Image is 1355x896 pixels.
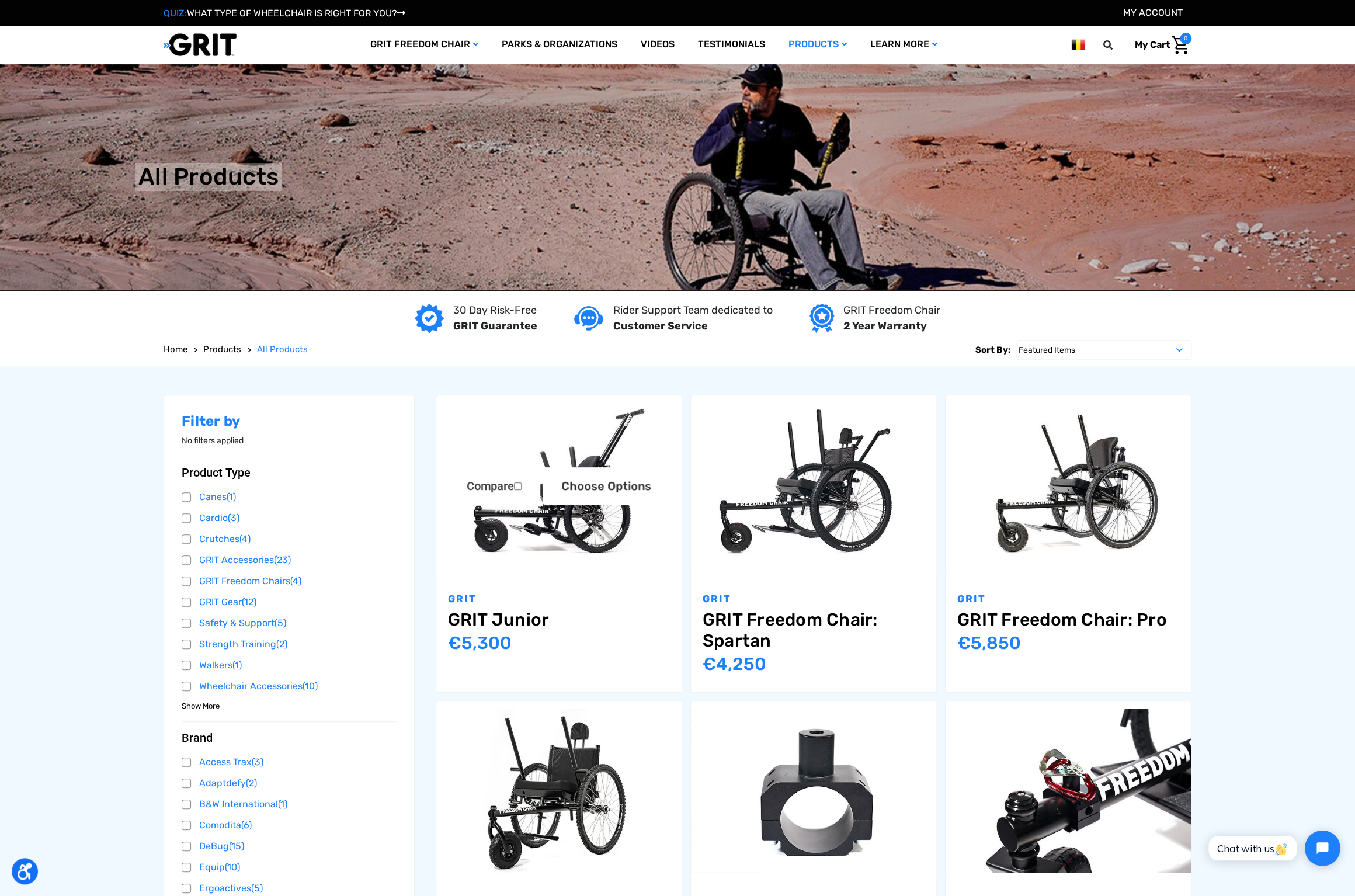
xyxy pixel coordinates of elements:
[415,304,444,333] img: GRIT Guarantee
[436,402,682,566] img: GRIT Junior: GRIT Freedom Chair all terrain wheelchair engineered specifically for kids
[957,592,1179,607] p: GRIT
[257,343,308,356] a: All Products
[182,572,397,590] a: GRIT Freedom Chairs(4)
[453,319,537,332] strong: GRIT Guarantee
[182,614,397,632] a: Safety & Support(5)
[514,482,522,490] input: Compare
[203,343,241,356] a: Products
[251,883,263,894] span: (5)
[691,709,936,872] img: Utility Clamp - Bare
[303,680,318,692] span: (10)
[946,395,1191,574] a: GRIT Freedom Chair: Pro,$5,495.00
[182,593,397,611] a: GRIT Gear(12)
[182,530,397,548] a: Crutches(4)
[182,678,397,695] a: Wheelchair Accessories(10)
[164,33,237,57] img: GRIT All-Terrain Wheelchair and Mobility Equipment
[957,609,1179,630] a: GRIT Freedom Chair: Pro,$5,495.00
[490,26,629,64] a: Parks & Organizations
[453,303,537,318] p: 30 Day Risk-Free
[164,8,405,19] a: QUIZ:WHAT TYPE OF WHEELCHAIR IS RIGHT FOR YOU?
[543,467,670,505] a: Choose Options
[278,798,287,810] span: (1)
[227,491,236,502] span: (1)
[182,413,397,430] h2: Filter by
[252,756,263,767] span: (3)
[574,306,603,330] img: Customer service
[274,554,291,565] span: (23)
[436,701,682,880] a: GRIT Freedom Chair: 3.0,$2,995.00
[703,592,925,607] p: GRIT
[691,701,936,880] a: Utility Clamp - Bare,$299.00
[1196,821,1350,876] iframe: Tidio Chat
[975,340,1010,360] label: Sort By:
[703,609,925,651] a: GRIT Freedom Chair: Spartan,$3,995.00
[1135,39,1170,50] span: My Cart
[182,466,397,480] button: Product Type
[691,402,936,566] img: GRIT Freedom Chair: Spartan
[290,575,301,586] span: (4)
[182,731,213,745] span: Brand
[613,303,772,318] p: Rider Support Team dedicated to
[182,509,397,527] a: Cardio(3)
[182,435,397,447] p: No filters applied
[182,488,397,506] a: Canes(1)
[448,609,670,630] a: GRIT Junior,$4,995.00
[1123,7,1183,18] a: Account
[275,617,286,628] span: (5)
[182,551,397,569] a: GRIT Accessories(23)
[276,638,287,650] span: (2)
[138,163,279,191] h1: All Products
[225,862,240,873] span: (10)
[946,701,1191,880] a: Utility Clamp - Rope Mount,$349.00
[228,512,239,523] span: (3)
[257,344,308,355] span: All Products
[691,395,936,574] a: GRIT Freedom Chair: Spartan,$3,995.00
[203,344,241,355] span: Products
[246,777,257,789] span: (2)
[182,753,397,771] a: Access Trax(3)
[164,344,187,355] span: Home
[448,633,512,654] span: €‌5,300
[448,592,670,607] p: GRIT
[182,838,397,855] a: DeBug(15)
[182,796,397,813] a: B&W International(1)
[241,819,252,831] span: (6)
[164,343,187,356] a: Home
[777,26,859,64] a: Products
[957,633,1021,654] span: €‌5,850
[1126,33,1191,57] a: Cart with 0 items
[946,402,1191,566] img: GRIT Freedom Chair Pro: the Pro model shown including contoured Invacare Matrx seatback, Spinergy...
[164,8,187,19] span: QUIZ:
[182,635,397,653] a: Strength Training(2)
[232,659,242,671] span: (1)
[1180,33,1191,44] span: 0
[436,395,682,574] a: GRIT Junior,$4,995.00
[182,775,397,792] a: Adaptdefy(2)
[182,817,397,834] a: Comodita(6)
[629,26,686,64] a: Videos
[182,466,251,480] span: Product Type
[946,709,1191,872] img: Utility Clamp - Rope Mount
[182,657,397,674] a: Walkers(1)
[182,700,220,711] a: Show More
[436,709,682,872] img: GRIT Freedom Chair: 3.0
[843,303,940,318] p: GRIT Freedom Chair
[703,654,766,675] span: €‌4,250
[242,596,256,607] span: (12)
[1172,36,1189,54] img: Cart
[1071,37,1085,52] img: be.png
[182,859,397,876] a: Equip(10)
[239,533,251,544] span: (4)
[686,26,777,64] a: Testimonials
[229,841,244,852] span: (15)
[613,319,707,332] strong: Customer Service
[1109,33,1126,57] input: Search
[182,731,397,745] button: Brand
[843,319,927,332] strong: 2 Year Warranty
[859,26,949,64] a: Learn More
